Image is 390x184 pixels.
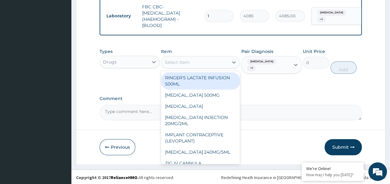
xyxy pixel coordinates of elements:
[139,1,201,32] td: FBC CBC-[MEDICAL_DATA] (HAEMOGRAM) - [BLOOD]
[221,174,385,181] div: Redefining Heath Insurance in [GEOGRAPHIC_DATA] using Telemedicine and Data Science!
[100,49,113,54] label: Types
[161,90,240,101] div: [MEDICAL_DATA] 500MG
[103,59,117,65] div: Drugs
[161,48,172,55] label: Item
[303,48,325,55] label: Unit Price
[100,96,362,101] label: Comment
[36,54,86,116] span: We're online!
[325,139,362,155] button: Submit
[76,175,139,180] strong: Copyright © 2017 .
[161,72,240,90] div: RINGER'S LACTATE INFUSION 500ML
[103,10,139,22] td: Laboratory
[306,166,359,171] div: We're Online!
[247,65,256,71] span: + 1
[161,158,240,169] div: 21G IV CANNULA
[161,147,240,158] div: [MEDICAL_DATA] 240MG/5ML
[241,48,273,55] label: Pair Diagnosis
[330,61,357,74] button: Add
[3,120,118,142] textarea: Type your message and hit 'Enter'
[164,59,189,65] div: Select Item
[161,129,240,147] div: IMPLANT CONTRACEPTIVE (LEVOPLANT)
[317,16,326,23] span: + 1
[100,139,135,155] button: Previous
[161,101,240,112] div: [MEDICAL_DATA]
[247,59,276,65] span: [MEDICAL_DATA]
[317,10,346,16] span: [MEDICAL_DATA]
[161,112,240,129] div: [MEDICAL_DATA] INJECTION 20MG/2ML
[32,35,104,43] div: Chat with us now
[111,175,137,180] a: RelianceHMO
[306,172,359,177] p: How may I help you today?
[102,3,117,18] div: Minimize live chat window
[11,31,25,46] img: d_794563401_company_1708531726252_794563401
